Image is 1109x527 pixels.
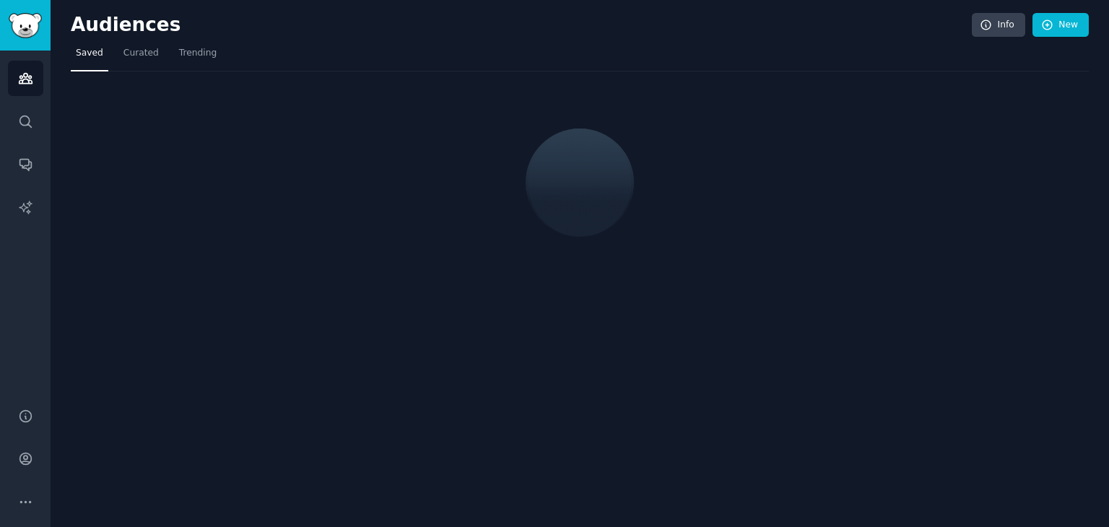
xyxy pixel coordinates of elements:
[71,14,972,37] h2: Audiences
[71,42,108,71] a: Saved
[9,13,42,38] img: GummySearch logo
[179,47,217,60] span: Trending
[118,42,164,71] a: Curated
[972,13,1025,38] a: Info
[76,47,103,60] span: Saved
[174,42,222,71] a: Trending
[123,47,159,60] span: Curated
[1032,13,1089,38] a: New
